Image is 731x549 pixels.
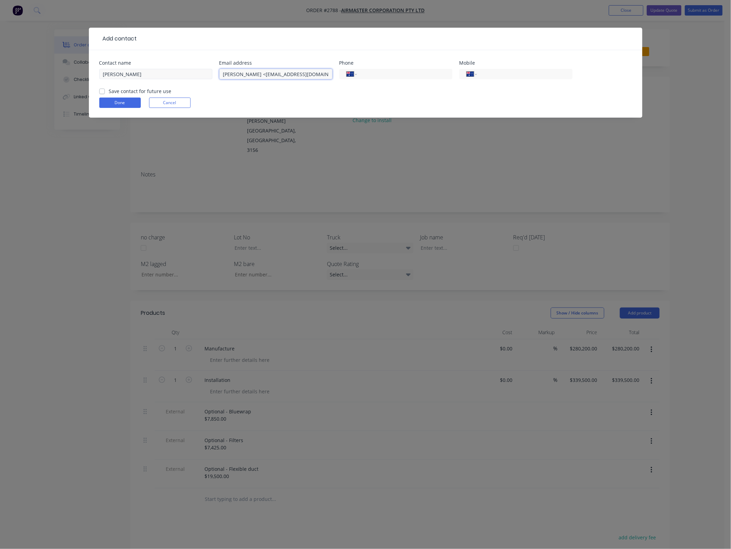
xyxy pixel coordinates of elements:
button: Cancel [149,98,191,108]
div: Add contact [99,35,137,43]
label: Save contact for future use [109,88,172,95]
div: Phone [339,61,453,65]
button: Done [99,98,141,108]
div: Contact name [99,61,212,65]
div: Email address [219,61,332,65]
div: Mobile [459,61,573,65]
